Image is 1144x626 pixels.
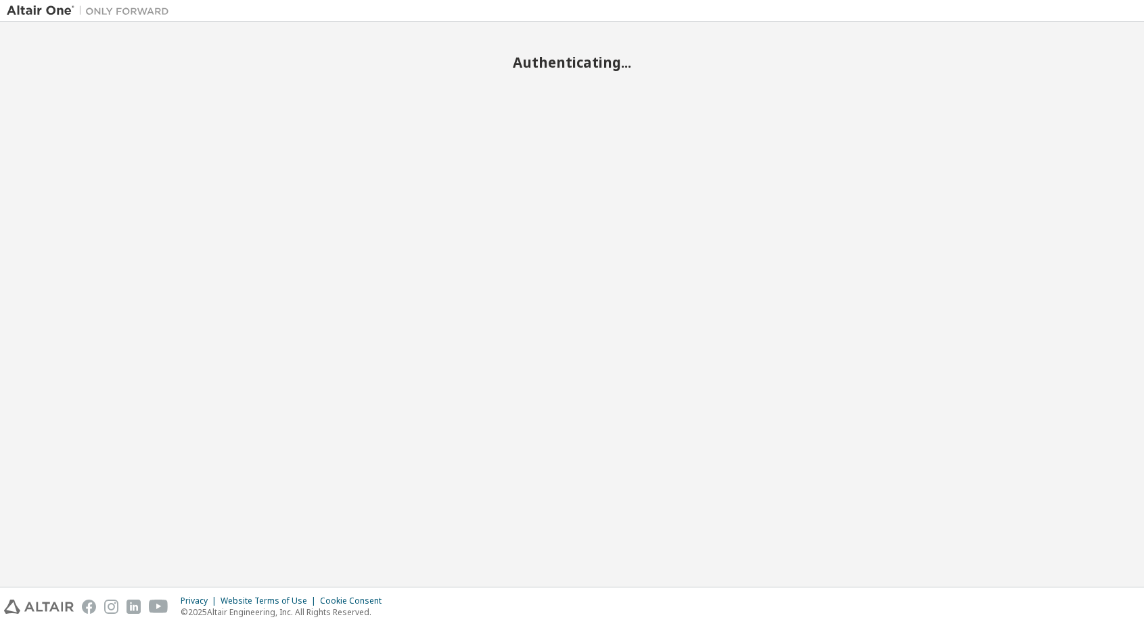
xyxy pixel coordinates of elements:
div: Privacy [181,596,221,606]
img: altair_logo.svg [4,600,74,614]
div: Cookie Consent [320,596,390,606]
img: Altair One [7,4,176,18]
img: facebook.svg [82,600,96,614]
div: Website Terms of Use [221,596,320,606]
img: linkedin.svg [127,600,141,614]
img: youtube.svg [149,600,168,614]
h2: Authenticating... [7,53,1137,71]
p: © 2025 Altair Engineering, Inc. All Rights Reserved. [181,606,390,618]
img: instagram.svg [104,600,118,614]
